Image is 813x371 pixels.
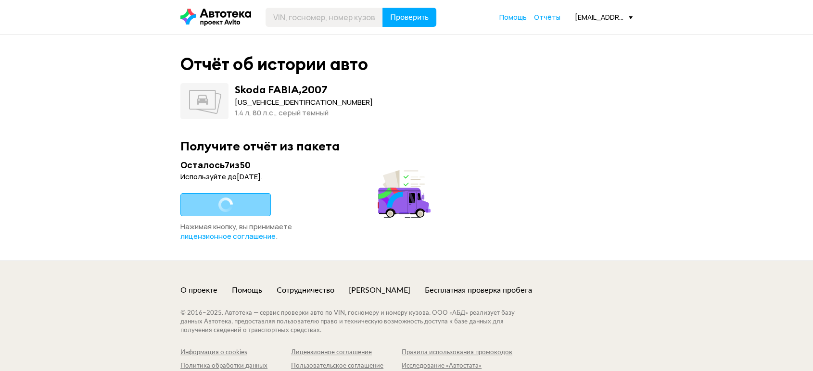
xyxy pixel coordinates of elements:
button: Проверить [382,8,436,27]
a: Бесплатная проверка пробега [425,285,532,296]
div: Skoda FABIA , 2007 [235,83,328,96]
a: Пользовательское соглашение [291,362,402,371]
a: [PERSON_NAME] [349,285,410,296]
div: © 2016– 2025 . Автотека — сервис проверки авто по VIN, госномеру и номеру кузова. ООО «АБД» реали... [180,309,534,335]
div: [US_VEHICLE_IDENTIFICATION_NUMBER] [235,97,373,108]
a: Исследование «Автостата» [402,362,512,371]
a: Отчёты [534,12,560,22]
a: Политика обработки данных [180,362,291,371]
span: Нажимая кнопку, вы принимаете . [180,222,292,241]
a: Информация о cookies [180,348,291,357]
span: лицензионное соглашение [180,231,276,241]
a: Помощь [499,12,527,22]
div: 1.4 л, 80 л.c., серый темный [235,108,373,118]
div: [EMAIL_ADDRESS][DOMAIN_NAME] [575,12,633,22]
div: Отчёт об истории авто [180,54,368,74]
a: Лицензионное соглашение [291,348,402,357]
span: Проверить [390,13,429,21]
a: Правила использования промокодов [402,348,512,357]
div: Осталось 7 из 50 [180,159,433,171]
a: О проекте [180,285,217,296]
a: лицензионное соглашение [180,232,276,241]
div: Используйте до [DATE] . [180,172,433,182]
div: Получите отчёт из пакета [180,138,633,153]
a: Помощь [232,285,262,296]
input: VIN, госномер, номер кузова [266,8,383,27]
a: Сотрудничество [277,285,334,296]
